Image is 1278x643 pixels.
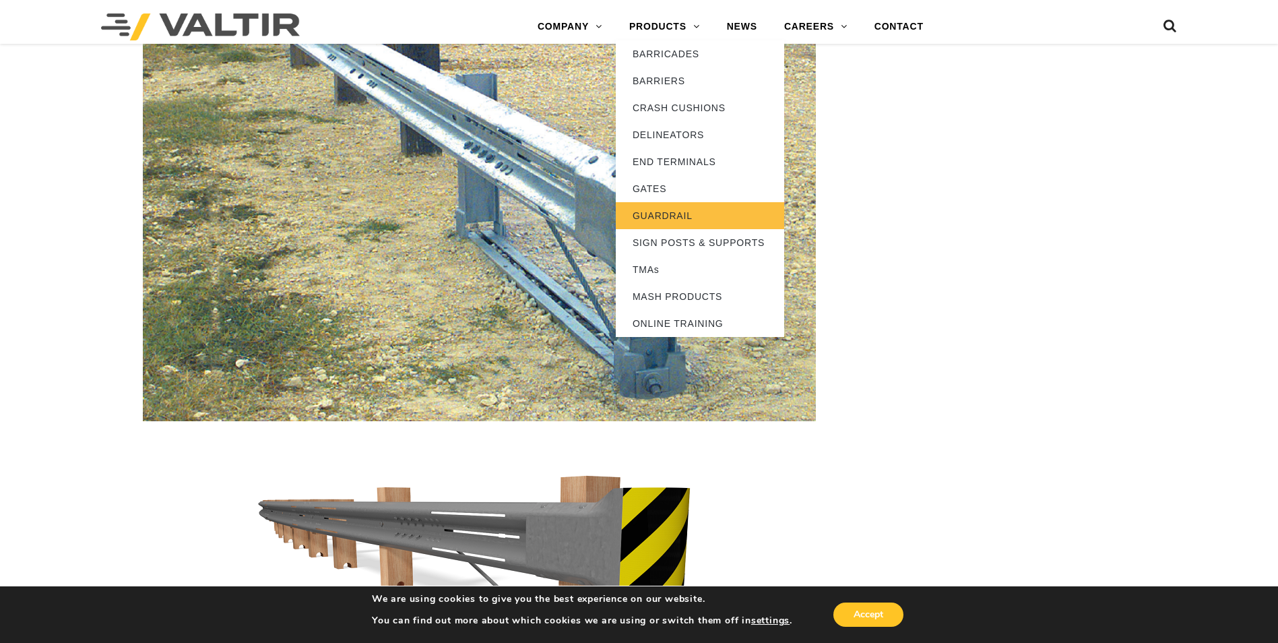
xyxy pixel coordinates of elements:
[833,603,903,627] button: Accept
[616,94,784,121] a: CRASH CUSHIONS
[616,310,784,337] a: ONLINE TRAINING
[616,229,784,256] a: SIGN POSTS & SUPPORTS
[861,13,937,40] a: CONTACT
[616,148,784,175] a: END TERMINALS
[771,13,861,40] a: CAREERS
[524,13,616,40] a: COMPANY
[616,67,784,94] a: BARRIERS
[616,283,784,310] a: MASH PRODUCTS
[616,256,784,283] a: TMAs
[713,13,771,40] a: NEWS
[616,13,713,40] a: PRODUCTS
[751,615,790,627] button: settings
[616,175,784,202] a: GATES
[372,615,792,627] p: You can find out more about which cookies we are using or switch them off in .
[616,121,784,148] a: DELINEATORS
[616,40,784,67] a: BARRICADES
[101,13,300,40] img: Valtir
[616,202,784,229] a: GUARDRAIL
[372,593,792,605] p: We are using cookies to give you the best experience on our website.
